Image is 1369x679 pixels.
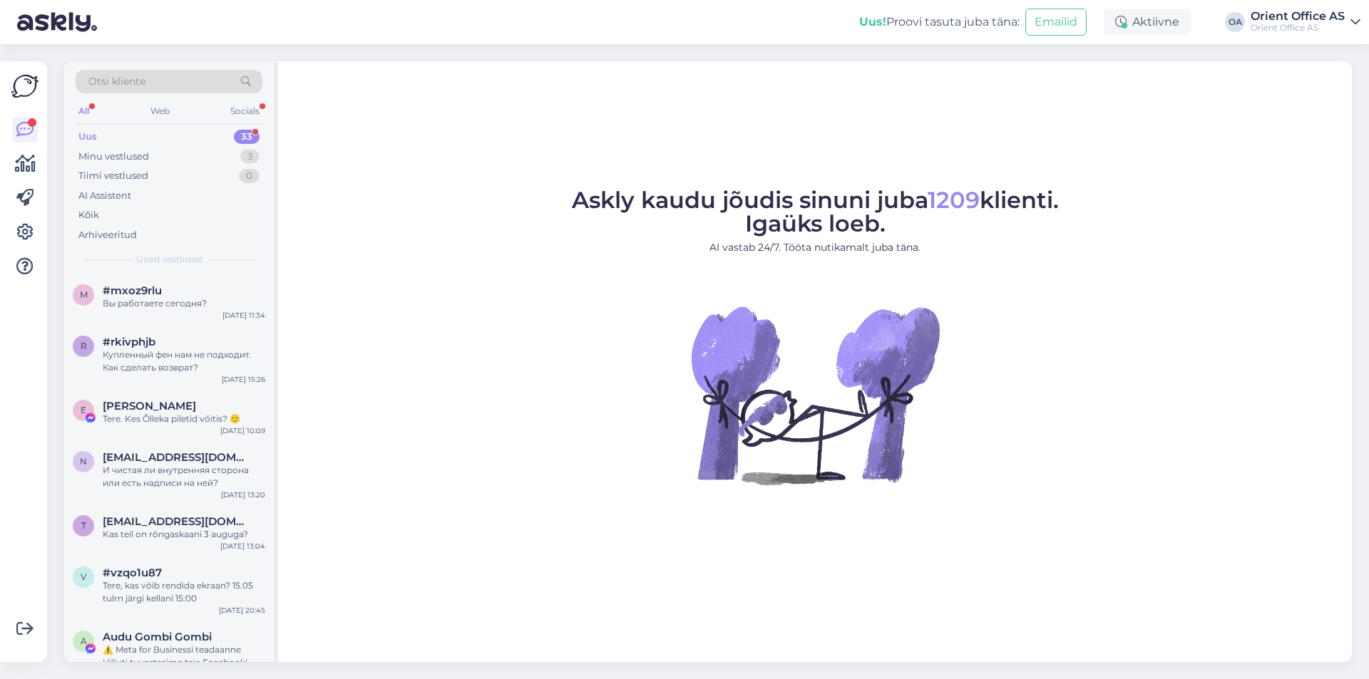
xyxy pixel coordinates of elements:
span: natalyamam3@gmail.com [103,451,251,464]
div: Orient Office AS [1251,11,1345,22]
span: timakova.katrin@gmail.com [103,515,251,528]
div: Kas teil on rõngaskaani 3 auguga? [103,528,265,541]
span: v [81,571,86,582]
div: Aktiivne [1104,9,1191,35]
div: 0 [239,169,260,183]
div: [DATE] 13:20 [221,489,265,500]
span: Askly kaudu jõudis sinuni juba klienti. Igaüks loeb. [572,186,1059,237]
div: Proovi tasuta juba täna: [859,14,1020,31]
div: Tere, kas võib rendida ekraan? 15.05 tulrn järgi kellani 15:00 [103,579,265,605]
div: Orient Office AS [1251,22,1345,33]
div: Web [148,102,173,120]
div: [DATE] 11:34 [222,310,265,321]
span: m [80,289,88,300]
div: Socials [227,102,262,120]
span: Otsi kliente [88,74,145,89]
span: Eva-Maria Virnas [103,400,196,413]
div: 33 [234,130,260,144]
span: Audu Gombi Gombi [103,631,212,643]
span: n [80,456,87,467]
span: #mxoz9rlu [103,284,162,297]
img: No Chat active [687,266,943,523]
b: Uus! [859,15,886,28]
div: [DATE] 13:04 [220,541,265,551]
div: 3 [240,150,260,164]
span: r [81,341,87,351]
a: Orient Office ASOrient Office AS [1251,11,1360,33]
div: И чистая ли внутренняя сторона или есть надписи на ней? [103,464,265,489]
div: Kõik [78,208,99,222]
div: Uus [78,130,97,144]
span: 1209 [928,186,980,214]
span: t [81,520,86,531]
div: Tere. Kes Õlleka piletid võitis? 🙂 [103,413,265,425]
span: E [81,405,86,415]
div: ⚠️ Meta for Businessi teadaanne Hiljuti tuvastasime teie Facebooki kontol ebatavalisi tegevusi. [... [103,643,265,669]
div: [DATE] 15:26 [222,374,265,385]
div: [DATE] 20:45 [219,605,265,616]
div: Купленный фен нам не подходит. Как сделать возврат? [103,348,265,374]
p: AI vastab 24/7. Tööta nutikamalt juba täna. [572,240,1059,255]
span: #rkivphjb [103,336,155,348]
div: AI Assistent [78,189,131,203]
div: OA [1225,12,1245,32]
div: Вы работаете сегодня? [103,297,265,310]
div: Tiimi vestlused [78,169,148,183]
div: Arhiveeritud [78,228,137,242]
button: Emailid [1025,9,1087,36]
div: [DATE] 10:09 [220,425,265,436]
img: Askly Logo [11,73,39,100]
div: Minu vestlused [78,150,149,164]
div: All [76,102,92,120]
span: Uued vestlused [136,253,202,266]
span: #vzqo1u87 [103,566,162,579]
span: A [81,636,87,646]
